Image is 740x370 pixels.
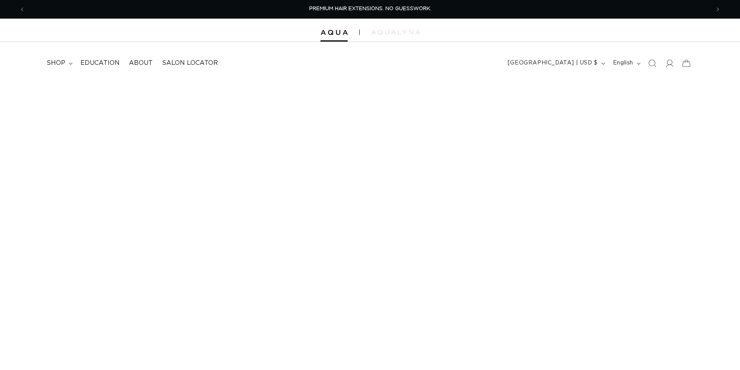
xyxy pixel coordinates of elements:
[162,59,218,67] span: Salon Locator
[47,59,65,67] span: shop
[644,55,661,72] summary: Search
[320,30,348,35] img: Aqua Hair Extensions
[613,59,633,67] span: English
[503,56,608,71] button: [GEOGRAPHIC_DATA] | USD $
[76,54,124,72] a: Education
[371,30,420,35] img: aqualyna.com
[129,59,153,67] span: About
[124,54,157,72] a: About
[14,2,31,17] button: Previous announcement
[709,2,726,17] button: Next announcement
[309,6,431,11] span: PREMIUM HAIR EXTENSIONS. NO GUESSWORK.
[42,54,76,72] summary: shop
[608,56,644,71] button: English
[80,59,120,67] span: Education
[508,59,598,67] span: [GEOGRAPHIC_DATA] | USD $
[157,54,223,72] a: Salon Locator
